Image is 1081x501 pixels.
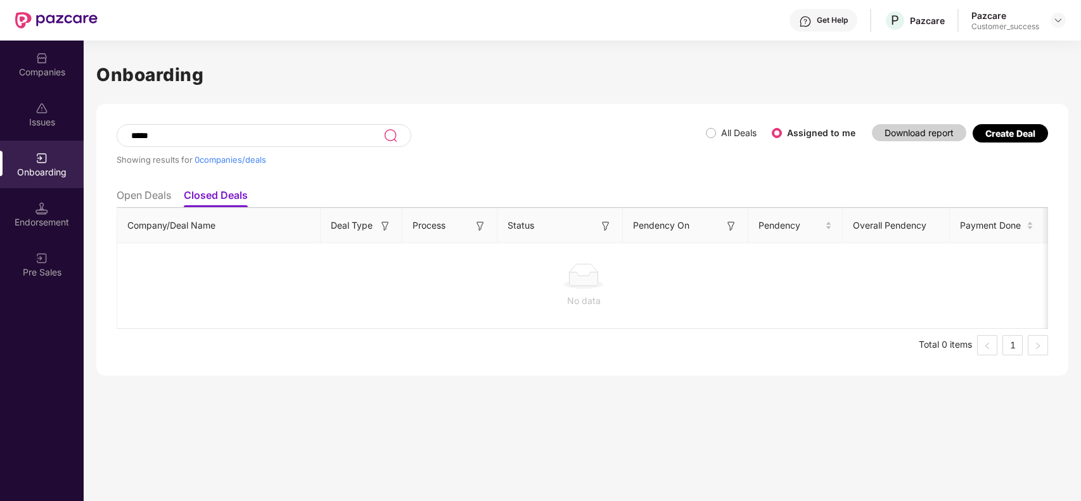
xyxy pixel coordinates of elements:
[960,219,1024,232] span: Payment Done
[1003,336,1022,355] a: 1
[383,128,398,143] img: svg+xml;base64,PHN2ZyB3aWR0aD0iMjQiIGhlaWdodD0iMjUiIHZpZXdCb3g9IjAgMCAyNCAyNSIgZmlsbD0ibm9uZSIgeG...
[379,220,392,232] img: svg+xml;base64,PHN2ZyB3aWR0aD0iMTYiIGhlaWdodD0iMTYiIHZpZXdCb3g9IjAgMCAxNiAxNiIgZmlsbD0ibm9uZSIgeG...
[117,189,171,207] li: Open Deals
[1002,335,1023,355] li: 1
[35,52,48,65] img: svg+xml;base64,PHN2ZyBpZD0iQ29tcGFuaWVzIiB4bWxucz0iaHR0cDovL3d3dy53My5vcmcvMjAwMC9zdmciIHdpZHRoPS...
[748,208,843,243] th: Pendency
[474,220,487,232] img: svg+xml;base64,PHN2ZyB3aWR0aD0iMTYiIGhlaWdodD0iMTYiIHZpZXdCb3g9IjAgMCAxNiAxNiIgZmlsbD0ibm9uZSIgeG...
[910,15,945,27] div: Pazcare
[1053,15,1063,25] img: svg+xml;base64,PHN2ZyBpZD0iRHJvcGRvd24tMzJ4MzIiIHhtbG5zPSJodHRwOi8vd3d3LnczLm9yZy8yMDAwL3N2ZyIgd2...
[872,124,966,141] button: Download report
[35,152,48,165] img: svg+xml;base64,PHN2ZyB3aWR0aD0iMjAiIGhlaWdodD0iMjAiIHZpZXdCb3g9IjAgMCAyMCAyMCIgZmlsbD0ibm9uZSIgeG...
[117,208,321,243] th: Company/Deal Name
[891,13,899,28] span: P
[721,127,757,138] label: All Deals
[127,294,1040,308] div: No data
[919,335,972,355] li: Total 0 items
[971,22,1039,32] div: Customer_success
[508,219,534,232] span: Status
[96,61,1068,89] h1: Onboarding
[977,335,997,355] li: Previous Page
[331,219,373,232] span: Deal Type
[15,12,98,29] img: New Pazcare Logo
[35,202,48,215] img: svg+xml;base64,PHN2ZyB3aWR0aD0iMTQuNSIgaGVpZ2h0PSIxNC41IiB2aWV3Qm94PSIwIDAgMTYgMTYiIGZpbGw9Im5vbm...
[977,335,997,355] button: left
[195,155,266,165] span: 0 companies/deals
[950,208,1044,243] th: Payment Done
[843,208,950,243] th: Overall Pendency
[787,127,855,138] label: Assigned to me
[1028,335,1048,355] li: Next Page
[985,128,1035,139] div: Create Deal
[1028,335,1048,355] button: right
[599,220,612,232] img: svg+xml;base64,PHN2ZyB3aWR0aD0iMTYiIGhlaWdodD0iMTYiIHZpZXdCb3g9IjAgMCAxNiAxNiIgZmlsbD0ibm9uZSIgeG...
[758,219,822,232] span: Pendency
[117,155,706,165] div: Showing results for
[971,10,1039,22] div: Pazcare
[1034,342,1042,350] span: right
[35,102,48,115] img: svg+xml;base64,PHN2ZyBpZD0iSXNzdWVzX2Rpc2FibGVkIiB4bWxucz0iaHR0cDovL3d3dy53My5vcmcvMjAwMC9zdmciIH...
[184,189,248,207] li: Closed Deals
[633,219,689,232] span: Pendency On
[725,220,738,232] img: svg+xml;base64,PHN2ZyB3aWR0aD0iMTYiIGhlaWdodD0iMTYiIHZpZXdCb3g9IjAgMCAxNiAxNiIgZmlsbD0ibm9uZSIgeG...
[413,219,445,232] span: Process
[817,15,848,25] div: Get Help
[799,15,812,28] img: svg+xml;base64,PHN2ZyBpZD0iSGVscC0zMngzMiIgeG1sbnM9Imh0dHA6Ly93d3cudzMub3JnLzIwMDAvc3ZnIiB3aWR0aD...
[983,342,991,350] span: left
[35,252,48,265] img: svg+xml;base64,PHN2ZyB3aWR0aD0iMjAiIGhlaWdodD0iMjAiIHZpZXdCb3g9IjAgMCAyMCAyMCIgZmlsbD0ibm9uZSIgeG...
